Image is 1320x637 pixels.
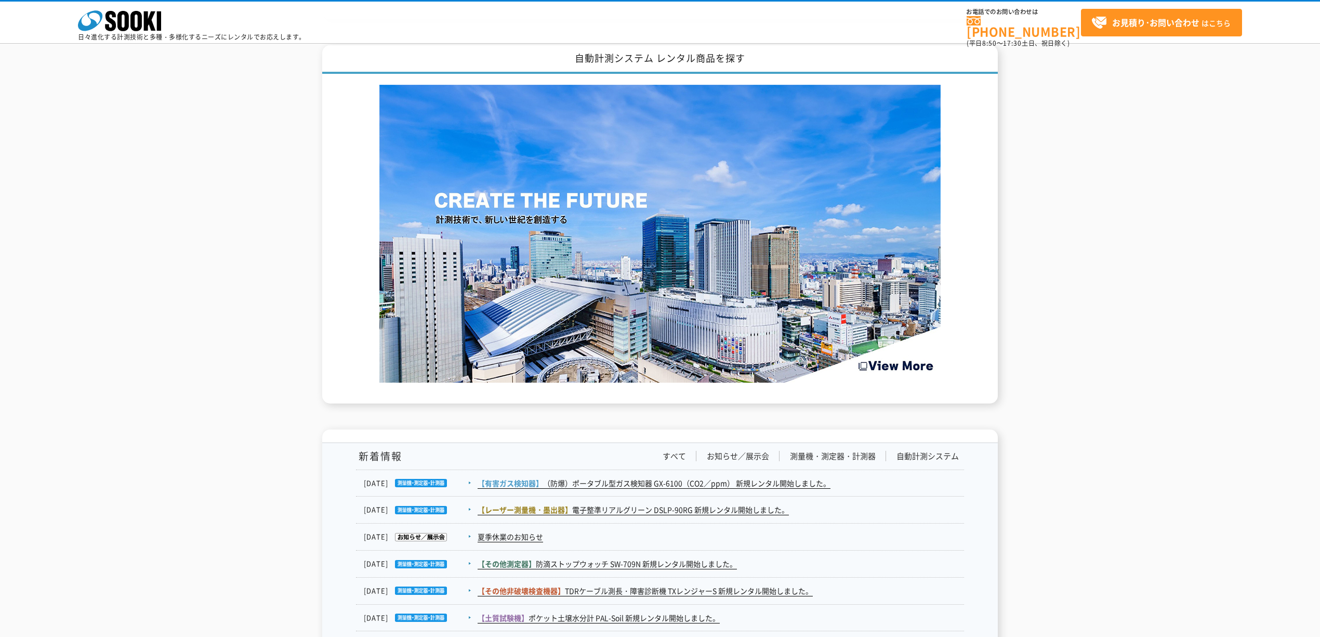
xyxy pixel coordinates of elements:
[379,372,941,382] a: Create the Future
[478,586,565,596] span: 【その他非破壊検査機器】
[967,16,1081,37] a: [PHONE_NUMBER]
[1081,9,1242,36] a: お見積り･お問い合わせはこちら
[388,614,447,622] img: 測量機・測定器・計測器
[967,9,1081,15] span: お電話でのお問い合わせは
[356,451,402,462] h1: 新着情報
[478,504,789,515] a: 【レーザー測量機・墨出器】電子整準リアルグリーン DSLP-90RG 新規レンタル開始しました。
[322,45,998,74] h1: 自動計測システム レンタル商品を探す
[478,478,830,489] a: 【有害ガス検知器】（防爆）ポータブル型ガス検知器 GX-6100（CO2／ppm） 新規レンタル開始しました。
[364,478,477,489] dt: [DATE]
[78,34,306,40] p: 日々進化する計測技術と多種・多様化するニーズにレンタルでお応えします。
[364,586,477,596] dt: [DATE]
[967,38,1070,48] span: (平日 ～ 土日、祝日除く)
[364,531,477,542] dt: [DATE]
[478,558,536,569] span: 【その他測定器】
[478,586,813,596] a: 【その他非破壊検査機器】TDRケーブル測長・障害診断機 TXレンジャーS 新規レンタル開始しました。
[388,479,447,487] img: 測量機・測定器・計測器
[478,613,529,623] span: 【土質試験機】
[707,451,769,462] a: お知らせ／展示会
[1003,38,1022,48] span: 17:30
[478,531,543,542] a: 夏季休業のお知らせ
[663,451,686,462] a: すべて
[982,38,997,48] span: 8:50
[364,558,477,569] dt: [DATE]
[364,613,477,623] dt: [DATE]
[388,587,447,595] img: 測量機・測定器・計測器
[388,506,447,514] img: 測量機・測定器・計測器
[896,451,959,462] a: 自動計測システム
[478,478,543,488] span: 【有害ガス検知器】
[1091,15,1231,31] span: はこちら
[478,558,737,569] a: 【その他測定器】防滴ストップウォッチ SW-709N 新規レンタル開始しました。
[790,451,876,462] a: 測量機・測定器・計測器
[1112,16,1199,29] strong: お見積り･お問い合わせ
[388,533,447,541] img: お知らせ／展示会
[364,504,477,515] dt: [DATE]
[379,85,941,383] img: Create the Future
[388,560,447,568] img: 測量機・測定器・計測器
[478,613,720,623] a: 【土質試験機】ポケット土壌水分計 PAL-Soil 新規レンタル開始しました。
[478,504,572,515] span: 【レーザー測量機・墨出器】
